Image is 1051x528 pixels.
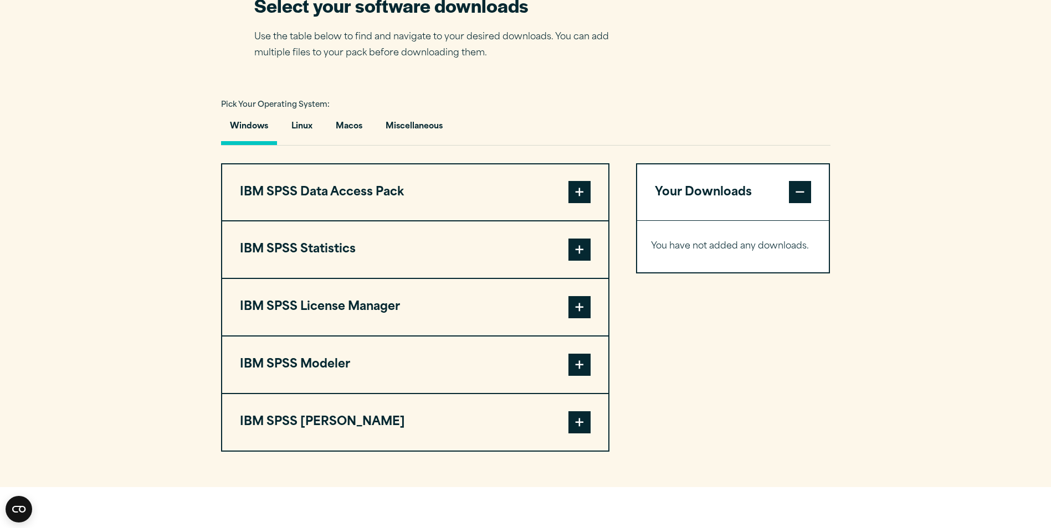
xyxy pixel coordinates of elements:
[222,394,608,451] button: IBM SPSS [PERSON_NAME]
[637,220,829,272] div: Your Downloads
[222,337,608,393] button: IBM SPSS Modeler
[283,113,321,145] button: Linux
[637,164,829,221] button: Your Downloads
[651,239,816,255] p: You have not added any downloads.
[6,496,32,522] button: Open CMP widget
[222,164,608,221] button: IBM SPSS Data Access Pack
[327,113,371,145] button: Macos
[221,101,330,108] span: Pick Your Operating System:
[222,221,608,278] button: IBM SPSS Statistics
[377,113,452,145] button: Miscellaneous
[222,279,608,335] button: IBM SPSS License Manager
[254,29,626,61] p: Use the table below to find and navigate to your desired downloads. You can add multiple files to...
[221,113,277,145] button: Windows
